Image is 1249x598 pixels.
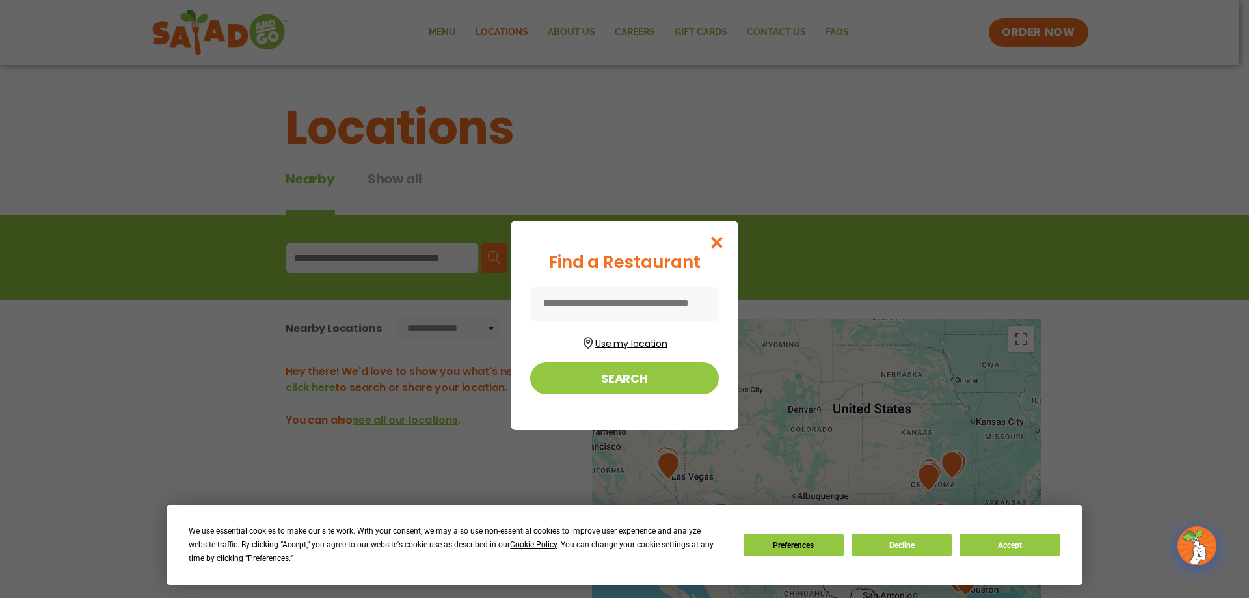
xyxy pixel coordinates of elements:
[744,534,844,556] button: Preferences
[960,534,1060,556] button: Accept
[530,250,719,275] div: Find a Restaurant
[530,362,719,394] button: Search
[248,554,289,563] span: Preferences
[852,534,952,556] button: Decline
[530,333,719,351] button: Use my location
[1179,528,1215,564] img: wpChatIcon
[189,524,727,565] div: We use essential cookies to make our site work. With your consent, we may also use non-essential ...
[510,540,557,549] span: Cookie Policy
[696,221,738,264] button: Close modal
[167,505,1082,585] div: Cookie Consent Prompt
